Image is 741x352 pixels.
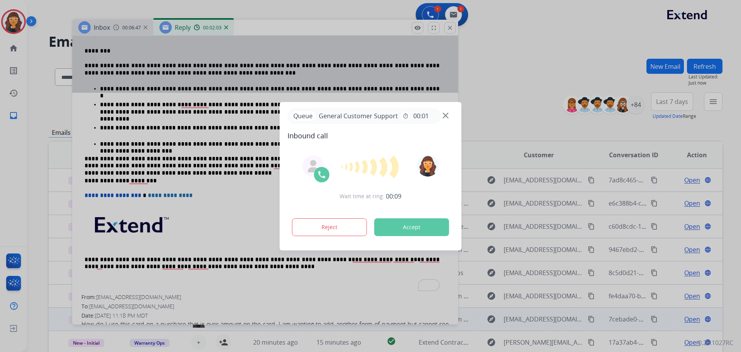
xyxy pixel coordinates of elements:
[307,160,320,172] img: agent-avatar
[443,112,448,118] img: close-button
[403,113,409,119] mat-icon: timer
[340,192,384,200] span: Wait time at ring:
[386,192,401,201] span: 00:09
[698,338,733,347] p: 0.20.1027RC
[413,111,429,121] span: 00:01
[288,130,454,141] span: Inbound call
[317,170,327,179] img: call-icon
[316,111,401,121] span: General Customer Support
[292,218,367,236] button: Reject
[417,155,438,177] img: avatar
[374,218,449,236] button: Accept
[291,111,316,121] p: Queue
